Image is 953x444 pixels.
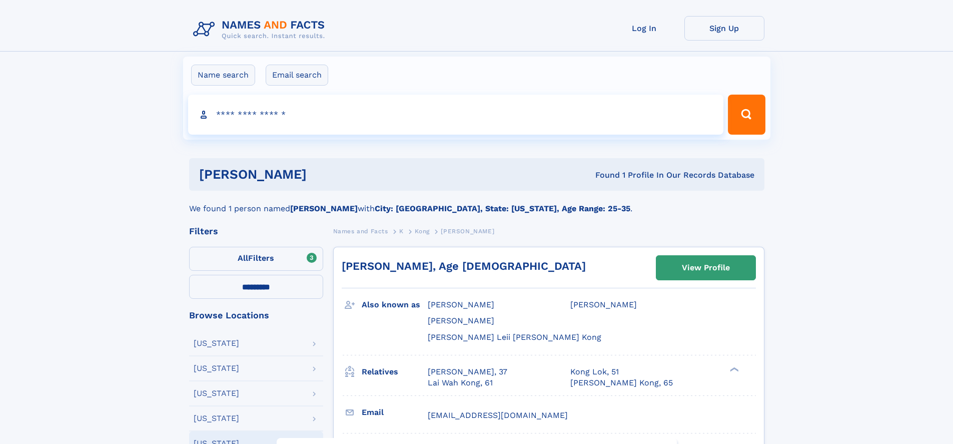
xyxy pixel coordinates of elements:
div: Browse Locations [189,311,323,320]
div: [US_STATE] [194,389,239,397]
span: [PERSON_NAME] [428,300,494,309]
div: ❯ [727,366,739,372]
a: Kong [415,225,429,237]
span: [PERSON_NAME] [441,228,494,235]
b: City: [GEOGRAPHIC_DATA], State: [US_STATE], Age Range: 25-35 [375,204,630,213]
span: [PERSON_NAME] [570,300,637,309]
h3: Also known as [362,296,428,313]
a: Names and Facts [333,225,388,237]
a: [PERSON_NAME], 37 [428,366,507,377]
div: View Profile [682,256,730,279]
a: Log In [604,16,684,41]
label: Email search [266,65,328,86]
h1: [PERSON_NAME] [199,168,451,181]
div: Found 1 Profile In Our Records Database [451,170,754,181]
h3: Relatives [362,363,428,380]
a: Kong Lok, 51 [570,366,619,377]
span: [EMAIL_ADDRESS][DOMAIN_NAME] [428,410,568,420]
a: [PERSON_NAME] Kong, 65 [570,377,673,388]
span: Kong [415,228,429,235]
div: [US_STATE] [194,339,239,347]
a: Sign Up [684,16,764,41]
span: All [238,253,248,263]
label: Name search [191,65,255,86]
a: Lai Wah Kong, 61 [428,377,493,388]
div: Filters [189,227,323,236]
h3: Email [362,404,428,421]
button: Search Button [728,95,765,135]
a: K [399,225,404,237]
span: [PERSON_NAME] [428,316,494,325]
a: [PERSON_NAME], Age [DEMOGRAPHIC_DATA] [342,260,586,272]
span: K [399,228,404,235]
img: Logo Names and Facts [189,16,333,43]
b: [PERSON_NAME] [290,204,358,213]
div: [US_STATE] [194,364,239,372]
a: View Profile [656,256,755,280]
span: [PERSON_NAME] Leii [PERSON_NAME] Kong [428,332,601,342]
div: We found 1 person named with . [189,191,764,215]
div: [US_STATE] [194,414,239,422]
input: search input [188,95,724,135]
label: Filters [189,247,323,271]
